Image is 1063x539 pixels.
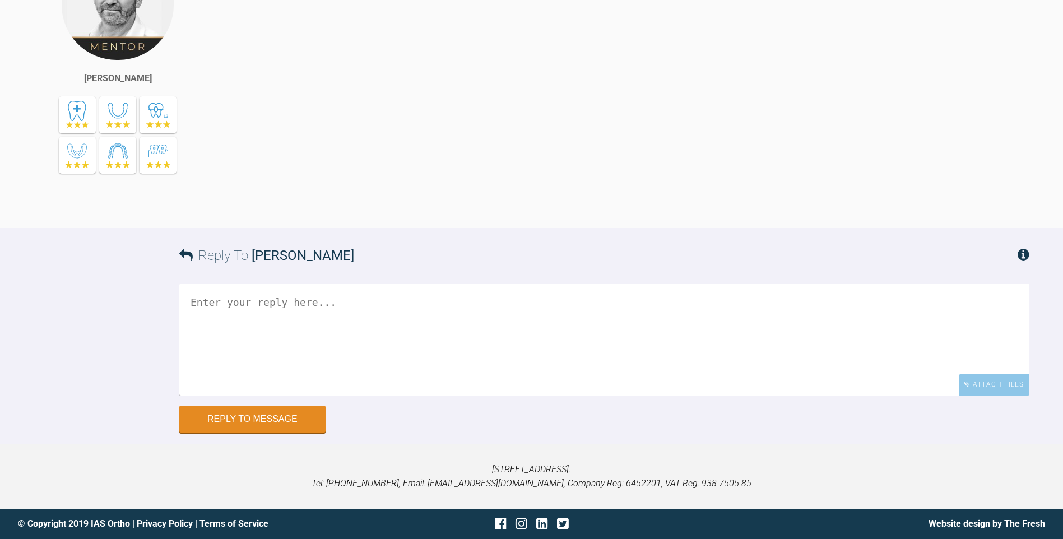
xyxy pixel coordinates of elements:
[252,248,354,263] span: [PERSON_NAME]
[179,406,326,433] button: Reply to Message
[929,518,1045,529] a: Website design by The Fresh
[18,517,360,531] div: © Copyright 2019 IAS Ortho | |
[84,71,152,86] div: [PERSON_NAME]
[179,245,354,266] h3: Reply To
[137,518,193,529] a: Privacy Policy
[959,374,1029,396] div: Attach Files
[18,462,1045,491] p: [STREET_ADDRESS]. Tel: [PHONE_NUMBER], Email: [EMAIL_ADDRESS][DOMAIN_NAME], Company Reg: 6452201,...
[199,518,268,529] a: Terms of Service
